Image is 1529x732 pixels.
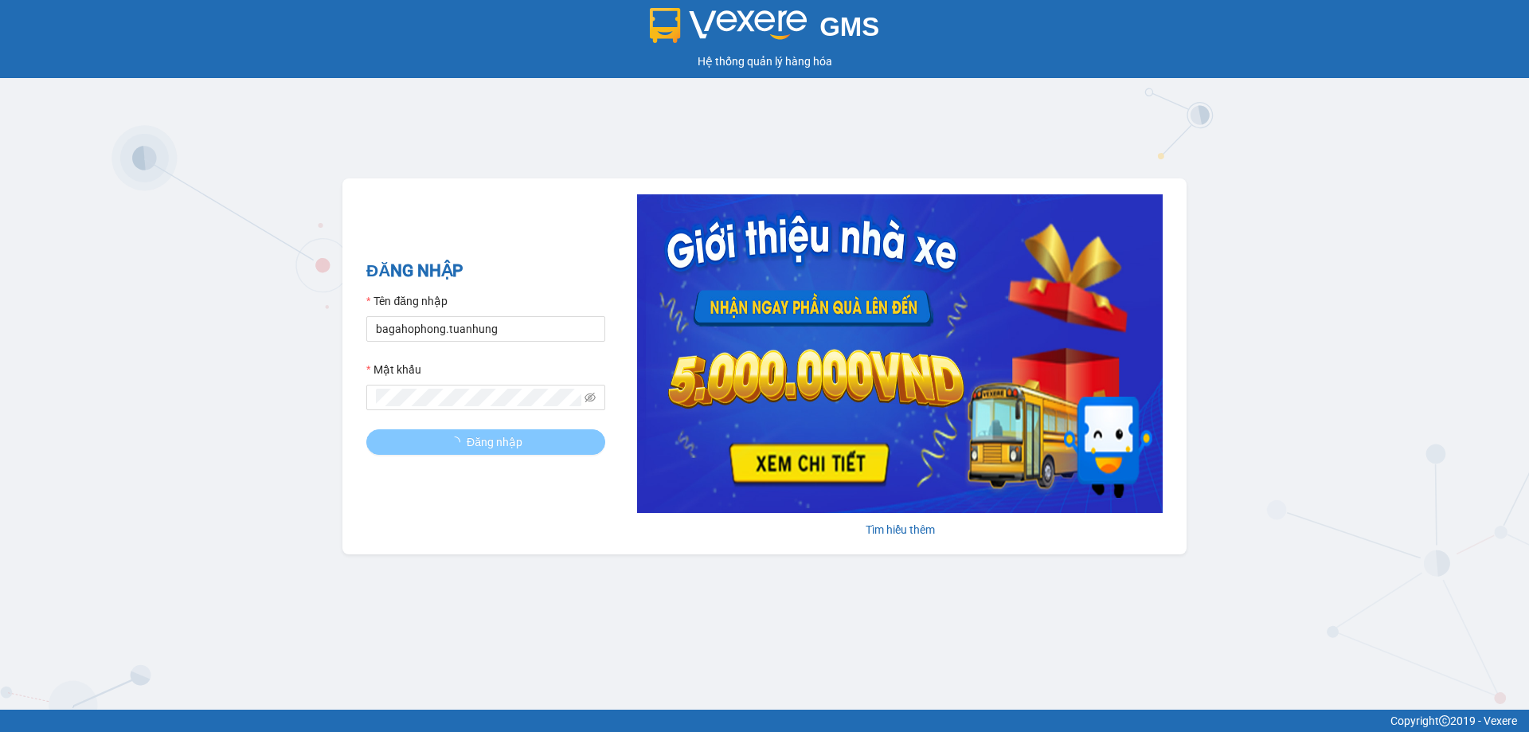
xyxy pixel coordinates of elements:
[637,194,1163,513] img: banner-0
[366,316,605,342] input: Tên đăng nhập
[366,292,448,310] label: Tên đăng nhập
[1439,715,1450,726] span: copyright
[585,392,596,403] span: eye-invisible
[637,521,1163,538] div: Tìm hiểu thêm
[4,53,1525,70] div: Hệ thống quản lý hàng hóa
[366,258,605,284] h2: ĐĂNG NHẬP
[467,433,522,451] span: Đăng nhập
[650,24,880,37] a: GMS
[449,436,467,448] span: loading
[819,12,879,41] span: GMS
[12,712,1517,730] div: Copyright 2019 - Vexere
[650,8,808,43] img: logo 2
[366,361,421,378] label: Mật khẩu
[376,389,581,406] input: Mật khẩu
[366,429,605,455] button: Đăng nhập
